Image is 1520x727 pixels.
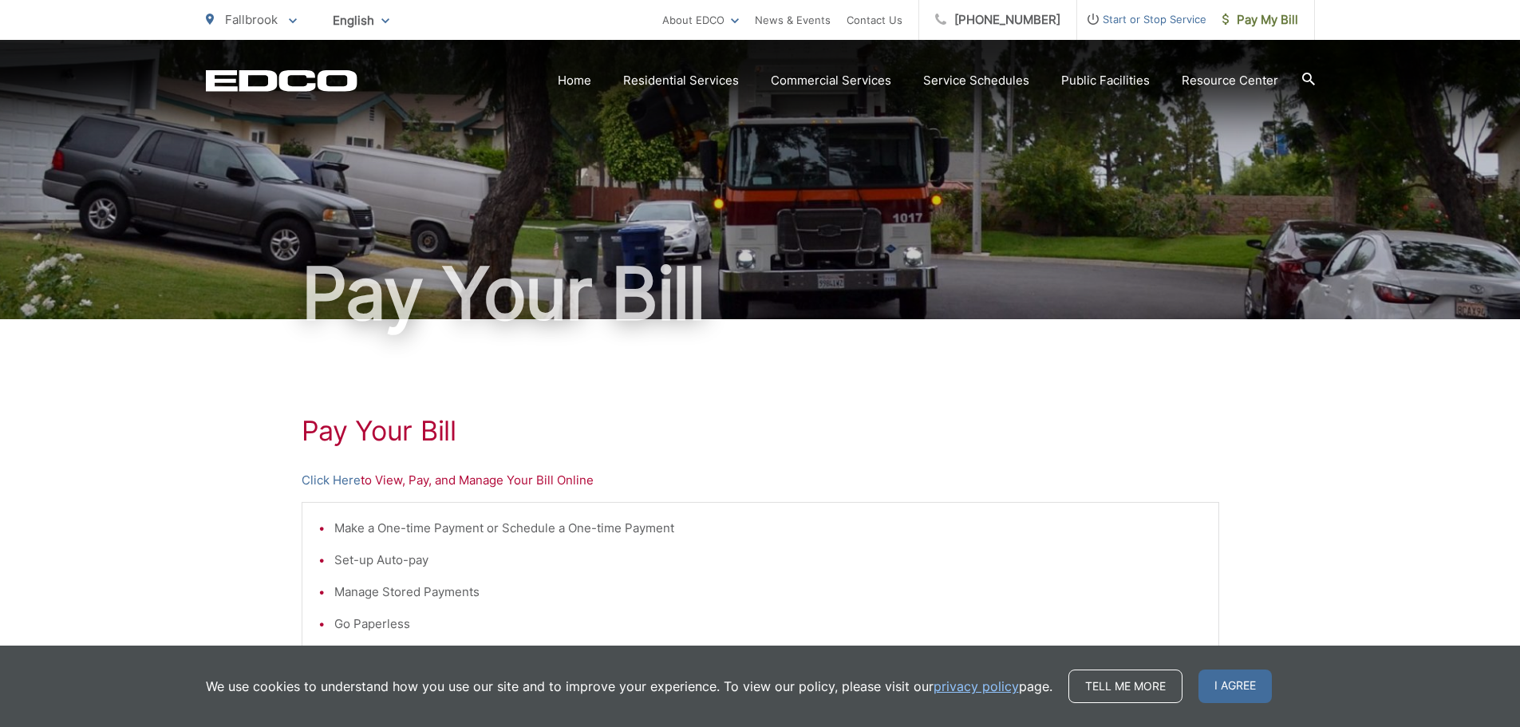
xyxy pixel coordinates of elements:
[923,71,1029,90] a: Service Schedules
[206,677,1052,696] p: We use cookies to understand how you use our site and to improve your experience. To view our pol...
[334,583,1202,602] li: Manage Stored Payments
[1182,71,1278,90] a: Resource Center
[334,551,1202,570] li: Set-up Auto-pay
[302,471,361,490] a: Click Here
[558,71,591,90] a: Home
[623,71,739,90] a: Residential Services
[225,12,278,27] span: Fallbrook
[847,10,902,30] a: Contact Us
[302,415,1219,447] h1: Pay Your Bill
[662,10,739,30] a: About EDCO
[1222,10,1298,30] span: Pay My Bill
[755,10,831,30] a: News & Events
[334,614,1202,634] li: Go Paperless
[302,471,1219,490] p: to View, Pay, and Manage Your Bill Online
[1198,670,1272,703] span: I agree
[1061,71,1150,90] a: Public Facilities
[206,69,357,92] a: EDCD logo. Return to the homepage.
[334,519,1202,538] li: Make a One-time Payment or Schedule a One-time Payment
[934,677,1019,696] a: privacy policy
[771,71,891,90] a: Commercial Services
[321,6,401,34] span: English
[206,254,1315,334] h1: Pay Your Bill
[1068,670,1182,703] a: Tell me more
